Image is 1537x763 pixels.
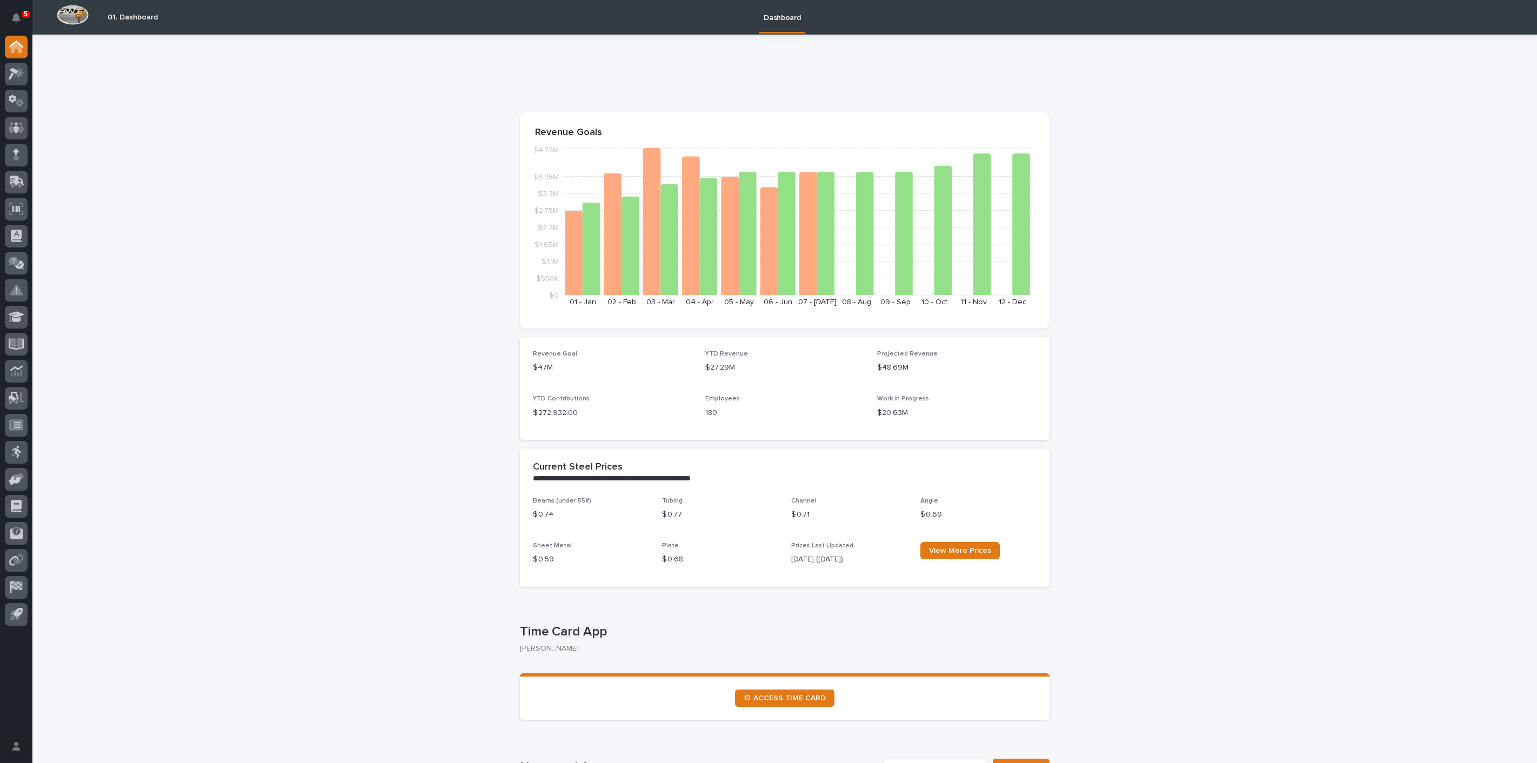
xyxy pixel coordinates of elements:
[535,127,1034,139] p: Revenue Goals
[533,407,692,419] p: $ 272,932.00
[607,298,636,306] text: 02 - Feb
[877,407,1037,419] p: $20.63M
[705,407,865,419] p: 180
[735,690,834,707] a: ⏲ ACCESS TIME CARD
[534,207,559,215] tspan: $2.75M
[920,542,1000,559] a: View More Prices
[533,146,559,154] tspan: $4.77M
[791,498,817,504] span: Channel
[877,351,938,357] span: Projected Revenue
[877,362,1037,373] p: $48.69M
[724,298,754,306] text: 05 - May
[646,298,675,306] text: 03 - Mar
[798,298,837,306] text: 07 - [DATE]
[705,396,740,402] span: Employees
[24,10,28,18] p: 5
[520,624,1045,640] p: Time Card App
[533,173,559,180] tspan: $3.85M
[921,298,947,306] text: 10 - Oct
[929,547,991,554] span: View More Prices
[533,362,692,373] p: $47M
[538,190,559,198] tspan: $3.3M
[533,461,623,473] h2: Current Steel Prices
[533,351,577,357] span: Revenue Goal
[108,13,158,22] h2: 01. Dashboard
[534,241,559,249] tspan: $1.65M
[705,351,748,357] span: YTD Revenue
[662,509,778,520] p: $ 0.77
[14,13,28,30] div: Notifications5
[662,498,683,504] span: Tubing
[880,298,911,306] text: 09 - Sep
[705,362,865,373] p: $27.29M
[536,275,559,282] tspan: $550K
[570,298,596,306] text: 01 - Jan
[549,292,559,299] tspan: $0
[744,694,826,702] span: ⏲ ACCESS TIME CARD
[533,396,590,402] span: YTD Contributions
[961,298,987,306] text: 11 - Nov
[662,543,679,549] span: Plate
[920,498,938,504] span: Angle
[764,298,792,306] text: 06 - Jun
[662,554,778,565] p: $ 0.68
[842,298,871,306] text: 08 - Aug
[533,543,572,549] span: Sheet Metal
[791,554,907,565] p: [DATE] ([DATE])
[791,509,907,520] p: $ 0.71
[538,224,559,231] tspan: $2.2M
[5,6,28,29] button: Notifications
[533,554,649,565] p: $ 0.59
[533,498,591,504] span: Beams (under 55#)
[57,5,89,25] img: Workspace Logo
[542,258,559,265] tspan: $1.1M
[791,543,853,549] span: Prices Last Updated
[533,509,649,520] p: $ 0.74
[520,644,1041,653] p: [PERSON_NAME]
[999,298,1026,306] text: 12 - Dec
[920,509,1037,520] p: $ 0.69
[686,298,714,306] text: 04 - Apr
[877,396,929,402] span: Work in Progress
